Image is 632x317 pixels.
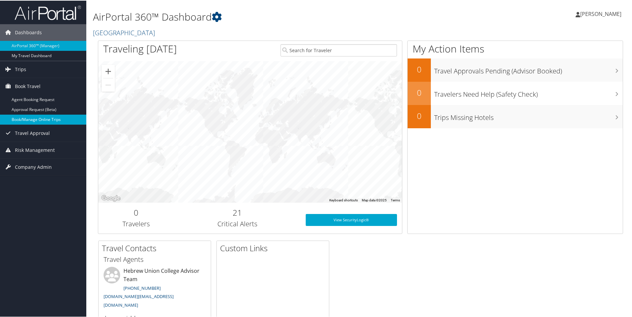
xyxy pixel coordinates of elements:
[408,81,623,104] a: 0Travelers Need Help (Safety Check)
[15,24,42,40] span: Dashboards
[408,63,431,74] h2: 0
[103,206,169,218] h2: 0
[408,86,431,98] h2: 0
[408,104,623,128] a: 0Trips Missing Hotels
[408,41,623,55] h1: My Action Items
[100,193,122,202] a: Open this area in Google Maps (opens a new window)
[15,77,40,94] span: Book Travel
[179,219,296,228] h3: Critical Alerts
[102,78,115,91] button: Zoom out
[104,254,206,264] h3: Travel Agents
[280,44,397,56] input: Search for Traveler
[100,193,122,202] img: Google
[434,109,623,122] h3: Trips Missing Hotels
[220,242,329,253] h2: Custom Links
[391,198,400,201] a: Terms (opens in new tab)
[306,213,397,225] a: View SecurityLogic®
[15,4,81,20] img: airportal-logo.png
[179,206,296,218] h2: 21
[15,60,26,77] span: Trips
[434,86,623,98] h3: Travelers Need Help (Safety Check)
[102,242,211,253] h2: Travel Contacts
[362,198,387,201] span: Map data ©2025
[580,10,621,17] span: [PERSON_NAME]
[104,293,174,307] a: [DOMAIN_NAME][EMAIL_ADDRESS][DOMAIN_NAME]
[93,28,157,37] a: [GEOGRAPHIC_DATA]
[102,64,115,77] button: Zoom in
[123,284,161,290] a: [PHONE_NUMBER]
[15,158,52,175] span: Company Admin
[103,219,169,228] h3: Travelers
[408,110,431,121] h2: 0
[408,58,623,81] a: 0Travel Approvals Pending (Advisor Booked)
[15,124,50,141] span: Travel Approval
[434,62,623,75] h3: Travel Approvals Pending (Advisor Booked)
[576,3,628,23] a: [PERSON_NAME]
[329,197,358,202] button: Keyboard shortcuts
[15,141,55,158] span: Risk Management
[100,266,209,310] li: Hebrew Union College Advisor Team
[93,9,450,23] h1: AirPortal 360™ Dashboard
[103,41,177,55] h1: Traveling [DATE]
